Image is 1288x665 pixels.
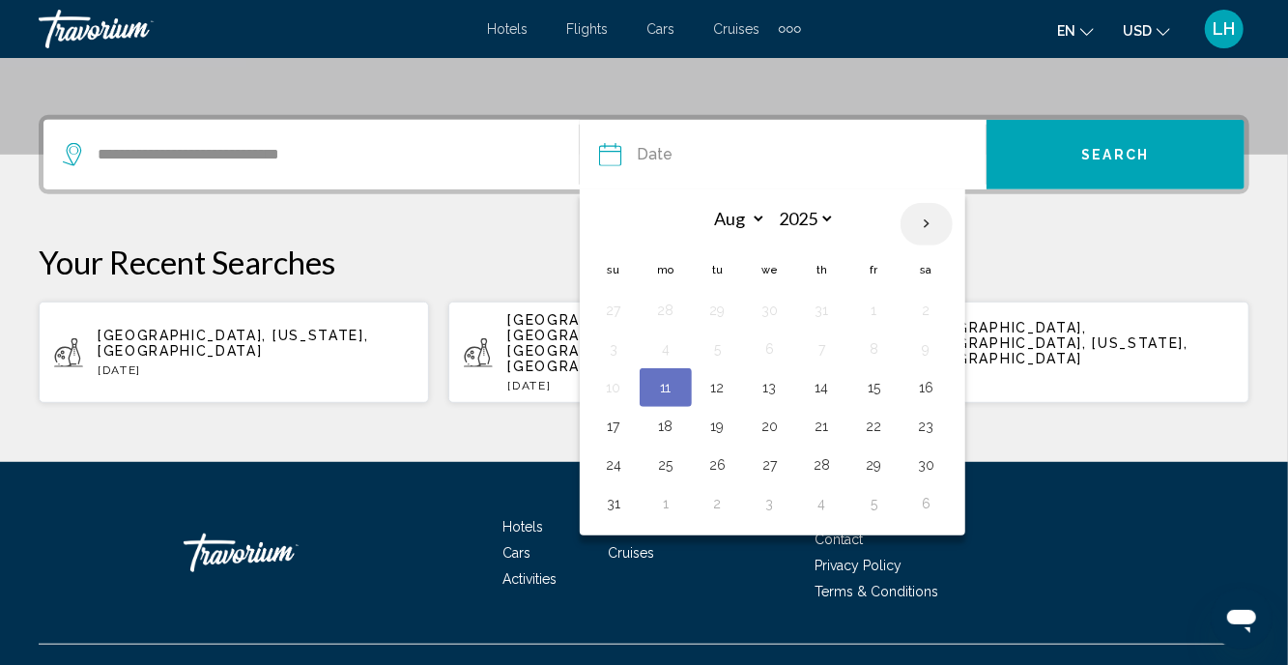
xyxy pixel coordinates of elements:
button: [GEOGRAPHIC_DATA], [GEOGRAPHIC_DATA], [GEOGRAPHIC_DATA], [GEOGRAPHIC_DATA][DATE] [448,301,839,404]
button: Day 26 [702,451,733,478]
p: [DATE] [507,379,823,392]
a: Activities [502,571,557,587]
button: Day 17 [598,413,629,440]
button: Day 23 [911,413,942,440]
button: Day 31 [807,297,838,324]
button: Day 30 [755,297,786,324]
a: Flights [566,21,608,37]
a: Cars [646,21,674,37]
a: Terms & Conditions [815,584,938,599]
button: Day 21 [807,413,838,440]
button: Day 22 [859,413,890,440]
button: Day 29 [702,297,733,324]
a: Cruises [713,21,759,37]
button: Day 13 [755,374,786,401]
button: Day 1 [859,297,890,324]
span: LH [1214,19,1236,39]
span: USD [1123,23,1152,39]
button: Day 3 [755,490,786,517]
button: Day 30 [911,451,942,478]
button: Day 14 [807,374,838,401]
button: Day 31 [598,490,629,517]
span: [GEOGRAPHIC_DATA], [GEOGRAPHIC_DATA], [US_STATE], [GEOGRAPHIC_DATA] [918,320,1188,366]
button: Day 29 [859,451,890,478]
button: Day 1 [650,490,681,517]
button: Day 27 [755,451,786,478]
button: Extra navigation items [779,14,801,44]
button: Day 6 [911,490,942,517]
button: Day 19 [702,413,733,440]
button: Day 4 [807,490,838,517]
button: Day 25 [650,451,681,478]
button: Day 15 [859,374,890,401]
button: User Menu [1199,9,1249,49]
button: Day 12 [702,374,733,401]
div: Search widget [43,120,1245,189]
button: Day 28 [650,297,681,324]
a: Privacy Policy [815,558,902,573]
select: Select month [703,202,766,236]
button: Day 2 [702,490,733,517]
button: Day 3 [598,335,629,362]
span: [GEOGRAPHIC_DATA], [GEOGRAPHIC_DATA], [GEOGRAPHIC_DATA], [GEOGRAPHIC_DATA] [507,312,676,374]
button: [GEOGRAPHIC_DATA], [GEOGRAPHIC_DATA], [US_STATE], [GEOGRAPHIC_DATA][DATE] [859,301,1249,404]
a: Hotels [502,519,543,535]
iframe: Button to launch messaging window [1211,588,1273,650]
button: Day 11 [650,374,681,401]
button: Date [599,120,986,189]
a: Travorium [184,524,377,582]
button: Day 28 [807,451,838,478]
button: Day 4 [650,335,681,362]
button: Day 2 [911,297,942,324]
button: Day 18 [650,413,681,440]
span: Search [1082,148,1150,163]
p: [DATE] [918,371,1234,385]
a: Cruises [608,545,654,561]
button: Day 5 [859,490,890,517]
button: Day 8 [859,335,890,362]
button: Day 6 [755,335,786,362]
span: en [1057,23,1075,39]
button: Day 24 [598,451,629,478]
select: Select year [772,202,835,236]
span: [GEOGRAPHIC_DATA], [US_STATE], [GEOGRAPHIC_DATA] [98,328,368,359]
button: Search [987,120,1245,189]
button: Next month [901,202,953,246]
a: Travorium [39,10,468,48]
a: Hotels [487,21,528,37]
a: Cars [502,545,530,561]
button: Day 16 [911,374,942,401]
button: Day 27 [598,297,629,324]
button: Day 5 [702,335,733,362]
button: Day 7 [807,335,838,362]
button: Change currency [1123,16,1170,44]
p: Your Recent Searches [39,243,1249,281]
button: Day 20 [755,413,786,440]
button: Day 9 [911,335,942,362]
button: [GEOGRAPHIC_DATA], [US_STATE], [GEOGRAPHIC_DATA][DATE] [39,301,429,404]
button: Change language [1057,16,1094,44]
button: Day 10 [598,374,629,401]
p: [DATE] [98,363,414,377]
a: Contact [815,532,863,547]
